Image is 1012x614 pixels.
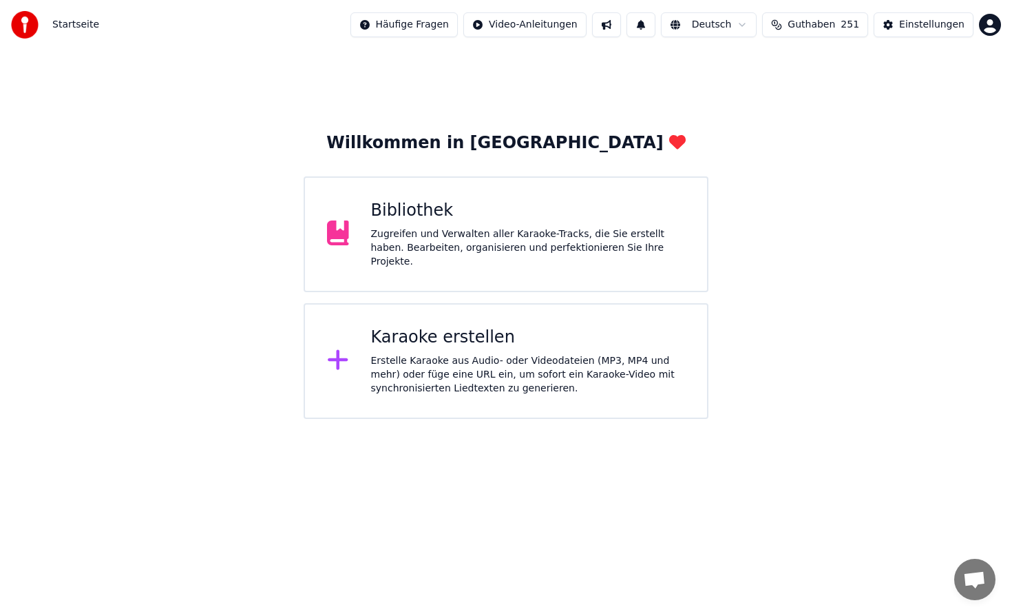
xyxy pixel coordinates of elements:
span: 251 [841,18,859,32]
div: Bibliothek [371,200,686,222]
a: Chat öffnen [954,559,995,600]
img: youka [11,11,39,39]
button: Häufige Fragen [350,12,458,37]
button: Guthaben251 [762,12,868,37]
span: Startseite [52,18,99,32]
button: Einstellungen [874,12,973,37]
div: Zugreifen und Verwalten aller Karaoke-Tracks, die Sie erstellt haben. Bearbeiten, organisieren un... [371,227,686,269]
button: Video-Anleitungen [463,12,587,37]
div: Erstelle Karaoke aus Audio- oder Videodateien (MP3, MP4 und mehr) oder füge eine URL ein, um sofo... [371,354,686,396]
div: Karaoke erstellen [371,327,686,349]
nav: breadcrumb [52,18,99,32]
span: Guthaben [788,18,835,32]
div: Willkommen in [GEOGRAPHIC_DATA] [326,132,685,154]
div: Einstellungen [899,18,964,32]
